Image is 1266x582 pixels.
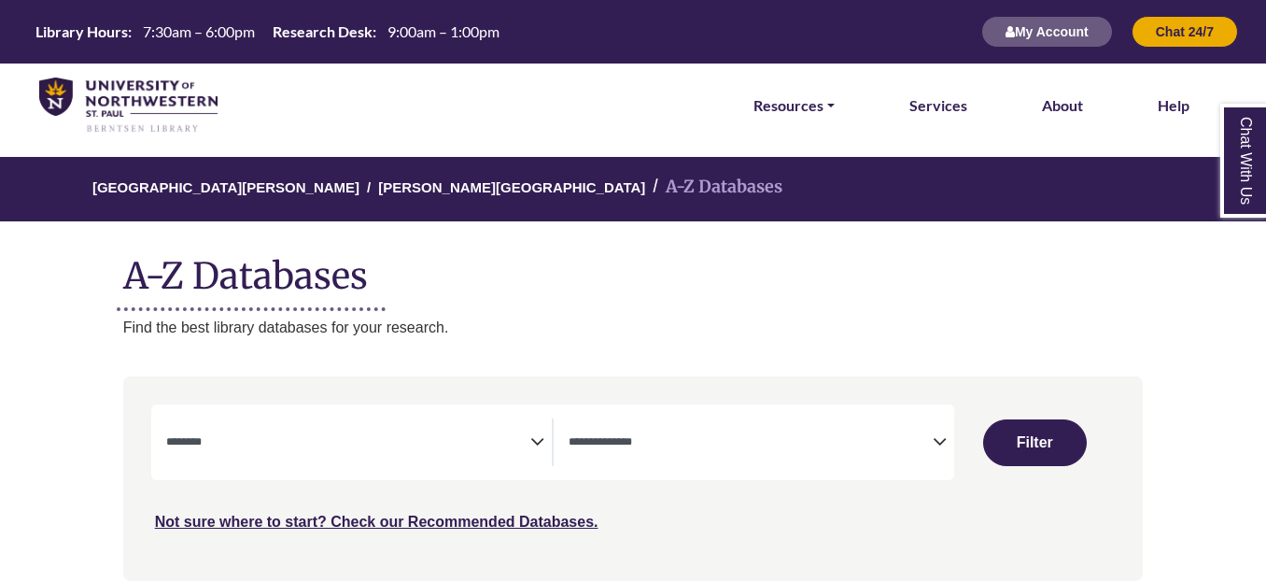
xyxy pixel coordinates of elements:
[983,419,1087,466] button: Submit for Search Results
[123,376,1144,580] nav: Search filters
[569,436,933,451] textarea: Filter
[645,174,782,201] li: A-Z Databases
[753,93,835,118] a: Resources
[123,316,1144,340] p: Find the best library databases for your research.
[981,23,1113,39] a: My Account
[28,21,133,41] th: Library Hours:
[143,22,255,40] span: 7:30am – 6:00pm
[39,78,218,135] img: library_home
[1132,23,1238,39] a: Chat 24/7
[387,22,499,40] span: 9:00am – 1:00pm
[909,93,967,118] a: Services
[1158,93,1189,118] a: Help
[123,240,1144,297] h1: A-Z Databases
[1132,16,1238,48] button: Chat 24/7
[166,436,530,451] textarea: Filter
[92,177,359,195] a: [GEOGRAPHIC_DATA][PERSON_NAME]
[1042,93,1083,118] a: About
[265,21,377,41] th: Research Desk:
[123,157,1144,221] nav: breadcrumb
[378,177,645,195] a: [PERSON_NAME][GEOGRAPHIC_DATA]
[981,16,1113,48] button: My Account
[28,21,507,43] a: Hours Today
[28,21,507,39] table: Hours Today
[155,514,598,530] a: Not sure where to start? Check our Recommended Databases.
